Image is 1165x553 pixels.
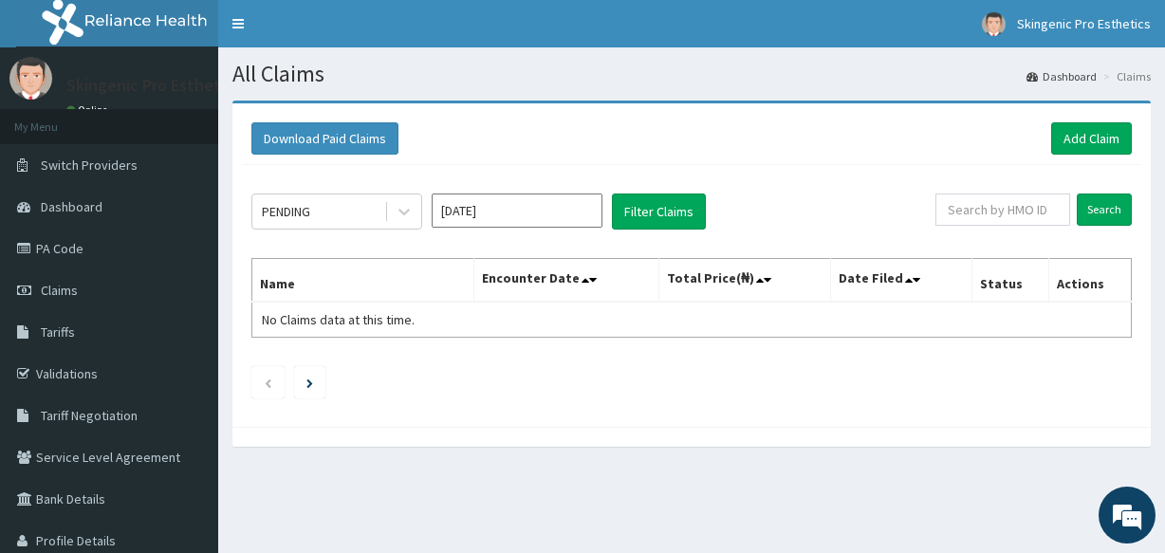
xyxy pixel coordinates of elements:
[1048,259,1131,303] th: Actions
[252,259,474,303] th: Name
[1026,68,1097,84] a: Dashboard
[262,202,310,221] div: PENDING
[612,194,706,230] button: Filter Claims
[262,311,415,328] span: No Claims data at this time.
[251,122,398,155] button: Download Paid Claims
[41,198,102,215] span: Dashboard
[264,374,272,391] a: Previous page
[66,103,112,117] a: Online
[1051,122,1132,155] a: Add Claim
[41,157,138,174] span: Switch Providers
[658,259,830,303] th: Total Price(₦)
[982,12,1006,36] img: User Image
[1077,194,1132,226] input: Search
[41,323,75,341] span: Tariffs
[41,282,78,299] span: Claims
[432,194,602,228] input: Select Month and Year
[935,194,1070,226] input: Search by HMO ID
[1099,68,1151,84] li: Claims
[306,374,313,391] a: Next page
[473,259,658,303] th: Encounter Date
[9,57,52,100] img: User Image
[232,62,1151,86] h1: All Claims
[972,259,1049,303] th: Status
[1017,15,1151,32] span: Skingenic Pro Esthetics
[41,407,138,424] span: Tariff Negotiation
[830,259,972,303] th: Date Filed
[66,77,241,94] p: Skingenic Pro Esthetics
